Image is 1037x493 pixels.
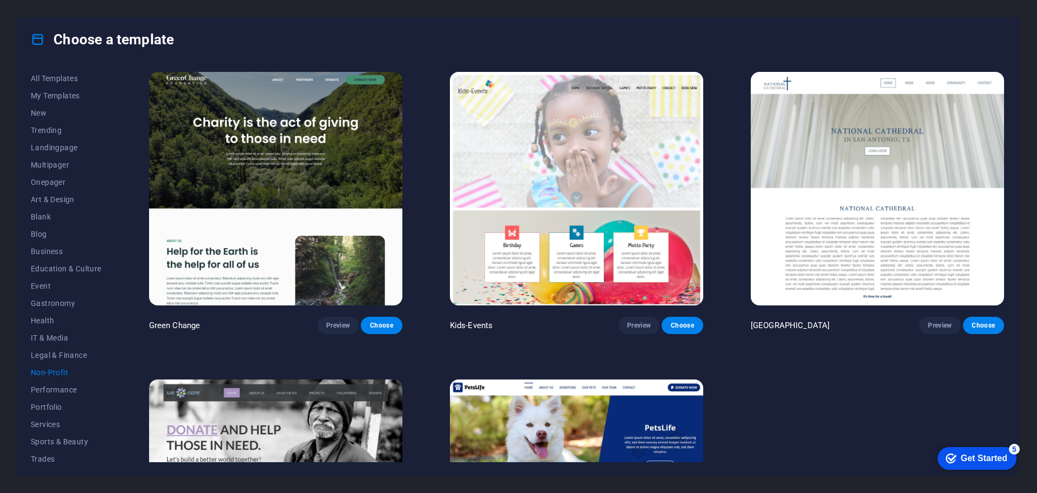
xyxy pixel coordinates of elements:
[31,191,102,208] button: Art & Design
[31,364,102,381] button: Non-Profit
[31,230,102,238] span: Blog
[919,317,960,334] button: Preview
[31,178,102,186] span: Onepager
[31,243,102,260] button: Business
[31,437,102,446] span: Sports & Beauty
[149,72,402,305] img: Green Change
[31,282,102,290] span: Event
[31,398,102,416] button: Portfolio
[31,104,102,122] button: New
[618,317,659,334] button: Preview
[318,317,359,334] button: Preview
[31,334,102,342] span: IT & Media
[31,316,102,325] span: Health
[31,299,102,308] span: Gastronomy
[670,321,694,330] span: Choose
[31,277,102,295] button: Event
[31,450,102,468] button: Trades
[32,12,78,22] div: Get Started
[31,351,102,359] span: Legal & Finance
[361,317,402,334] button: Choose
[9,5,87,28] div: Get Started 5 items remaining, 0% complete
[326,321,350,330] span: Preview
[31,208,102,225] button: Blank
[31,385,102,394] span: Performance
[31,126,102,135] span: Trending
[31,416,102,433] button: Services
[31,143,102,152] span: Landingpage
[963,317,1004,334] button: Choose
[450,72,703,305] img: Kids-Events
[31,31,174,48] h4: Choose a template
[31,295,102,312] button: Gastronomy
[31,212,102,221] span: Blank
[31,174,102,191] button: Onepager
[31,122,102,139] button: Trending
[450,320,493,331] p: Kids-Events
[31,247,102,256] span: Business
[31,109,102,117] span: New
[31,260,102,277] button: Education & Culture
[31,347,102,364] button: Legal & Finance
[31,225,102,243] button: Blog
[31,161,102,169] span: Multipager
[31,195,102,204] span: Art & Design
[31,264,102,273] span: Education & Culture
[31,139,102,156] button: Landingpage
[31,403,102,411] span: Portfolio
[31,381,102,398] button: Performance
[31,433,102,450] button: Sports & Beauty
[751,320,830,331] p: [GEOGRAPHIC_DATA]
[31,156,102,174] button: Multipager
[80,2,91,13] div: 5
[31,74,102,83] span: All Templates
[149,320,200,331] p: Green Change
[972,321,995,330] span: Choose
[369,321,393,330] span: Choose
[627,321,651,330] span: Preview
[31,312,102,329] button: Health
[662,317,703,334] button: Choose
[31,91,102,100] span: My Templates
[31,70,102,87] button: All Templates
[31,455,102,463] span: Trades
[31,420,102,429] span: Services
[31,329,102,347] button: IT & Media
[31,368,102,377] span: Non-Profit
[31,87,102,104] button: My Templates
[751,72,1004,305] img: National Cathedral
[928,321,952,330] span: Preview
